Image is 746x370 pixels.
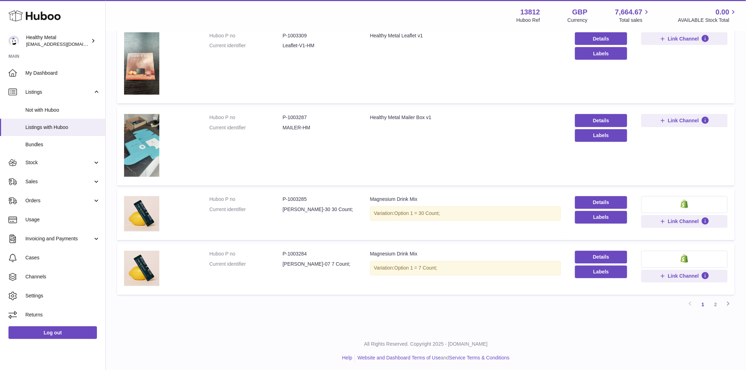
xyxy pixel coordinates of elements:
[641,32,728,45] button: Link Channel
[520,7,540,17] strong: 13812
[26,41,104,47] span: [EMAIL_ADDRESS][DOMAIN_NAME]
[283,261,356,268] dd: [PERSON_NAME]-07 7 Count;
[681,200,688,208] img: shopify-small.png
[370,32,561,39] div: Healthy Metal Leaflet v1
[619,17,650,24] span: Total sales
[575,32,628,45] a: Details
[668,117,699,124] span: Link Channel
[395,265,438,271] span: Option 1 = 7 Count;
[25,178,93,185] span: Sales
[641,215,728,228] button: Link Channel
[25,159,93,166] span: Stock
[575,196,628,209] a: Details
[370,206,561,221] div: Variation:
[25,107,100,113] span: Not with Huboo
[283,114,356,121] dd: P-1003287
[568,17,588,24] div: Currency
[124,196,159,232] img: Magnesium Drink Mix
[355,355,509,362] li: and
[709,298,722,311] a: 2
[25,312,100,318] span: Returns
[697,298,709,311] a: 1
[575,129,628,142] button: Labels
[615,7,643,17] span: 7,664.67
[370,196,561,203] div: Magnesium Drink Mix
[716,7,729,17] span: 0.00
[25,235,93,242] span: Invoicing and Payments
[678,17,738,24] span: AVAILABLE Stock Total
[209,251,283,258] dt: Huboo P no
[668,273,699,279] span: Link Channel
[283,196,356,203] dd: P-1003285
[283,206,356,213] dd: [PERSON_NAME]-30 30 Count;
[209,261,283,268] dt: Current identifier
[25,124,100,131] span: Listings with Huboo
[25,216,100,223] span: Usage
[575,251,628,264] a: Details
[25,89,93,95] span: Listings
[25,254,100,261] span: Cases
[615,7,651,24] a: 7,664.67 Total sales
[209,32,283,39] dt: Huboo P no
[572,7,587,17] strong: GBP
[8,36,19,46] img: internalAdmin-13812@internal.huboo.com
[395,211,440,216] span: Option 1 = 30 Count;
[25,141,100,148] span: Bundles
[342,355,353,361] a: Help
[516,17,540,24] div: Huboo Ref
[575,47,628,60] button: Labels
[209,114,283,121] dt: Huboo P no
[283,32,356,39] dd: P-1003309
[641,114,728,127] button: Link Channel
[668,36,699,42] span: Link Channel
[449,355,510,361] a: Service Terms & Conditions
[209,206,283,213] dt: Current identifier
[370,261,561,276] div: Variation:
[124,32,159,95] img: Healthy Metal Leaflet v1
[209,196,283,203] dt: Huboo P no
[25,197,93,204] span: Orders
[641,270,728,283] button: Link Channel
[575,211,628,224] button: Labels
[209,124,283,131] dt: Current identifier
[370,114,561,121] div: Healthy Metal Mailer Box v1
[283,42,356,49] dd: Leaflet-V1-HM
[25,292,100,299] span: Settings
[283,251,356,258] dd: P-1003284
[575,114,628,127] a: Details
[283,124,356,131] dd: MAILER-HM
[678,7,738,24] a: 0.00 AVAILABLE Stock Total
[357,355,441,361] a: Website and Dashboard Terms of Use
[124,114,159,177] img: Healthy Metal Mailer Box v1
[124,251,159,286] img: Magnesium Drink Mix
[26,34,90,48] div: Healthy Metal
[575,266,628,278] button: Labels
[8,326,97,339] a: Log out
[209,42,283,49] dt: Current identifier
[681,254,688,263] img: shopify-small.png
[370,251,561,258] div: Magnesium Drink Mix
[111,341,740,348] p: All Rights Reserved. Copyright 2025 - [DOMAIN_NAME]
[25,70,100,76] span: My Dashboard
[668,218,699,225] span: Link Channel
[25,273,100,280] span: Channels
